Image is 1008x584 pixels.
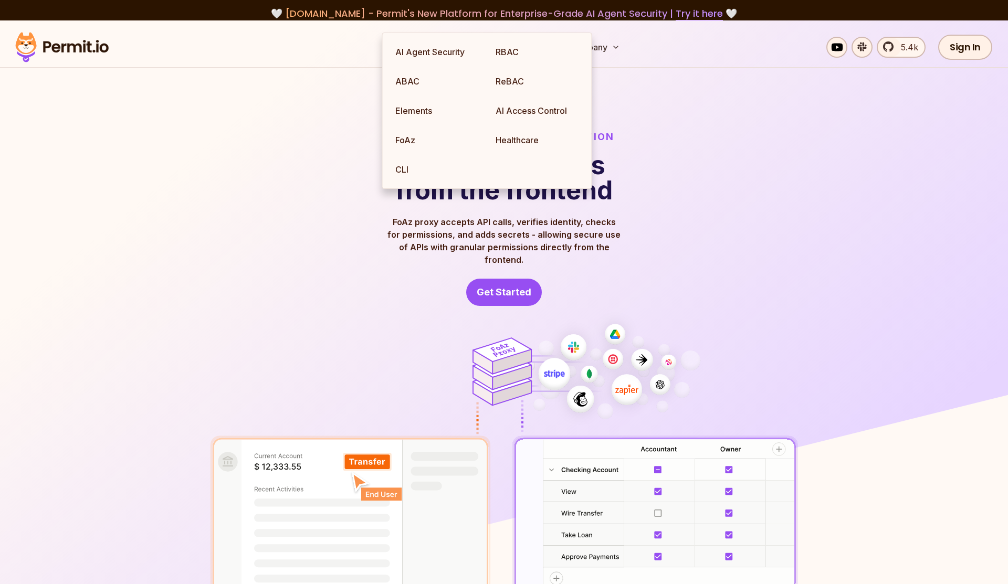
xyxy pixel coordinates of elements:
[394,153,614,203] h1: Use secure APIs from the frontend
[285,7,723,20] span: [DOMAIN_NAME] - Permit's New Platform for Enterprise-Grade AI Agent Security |
[938,35,992,60] a: Sign In
[565,37,624,58] button: Company
[10,29,113,65] img: Permit logo
[387,37,487,67] a: AI Agent Security
[487,67,587,96] a: ReBAC
[895,41,918,54] span: 5.4k
[25,6,983,21] div: 🤍 🤍
[387,67,487,96] a: ABAC
[387,155,487,184] a: CLI
[466,279,542,306] a: Get Started
[387,125,487,155] a: FoAz
[676,7,723,20] a: Try it here
[487,125,587,155] a: Healthcare
[487,37,587,67] a: RBAC
[386,216,622,266] p: FoAz proxy accepts API calls, verifies identity, checks for permissions, and adds secrets - allow...
[877,37,926,58] a: 5.4k
[487,96,587,125] a: AI Access Control
[387,96,487,125] a: Elements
